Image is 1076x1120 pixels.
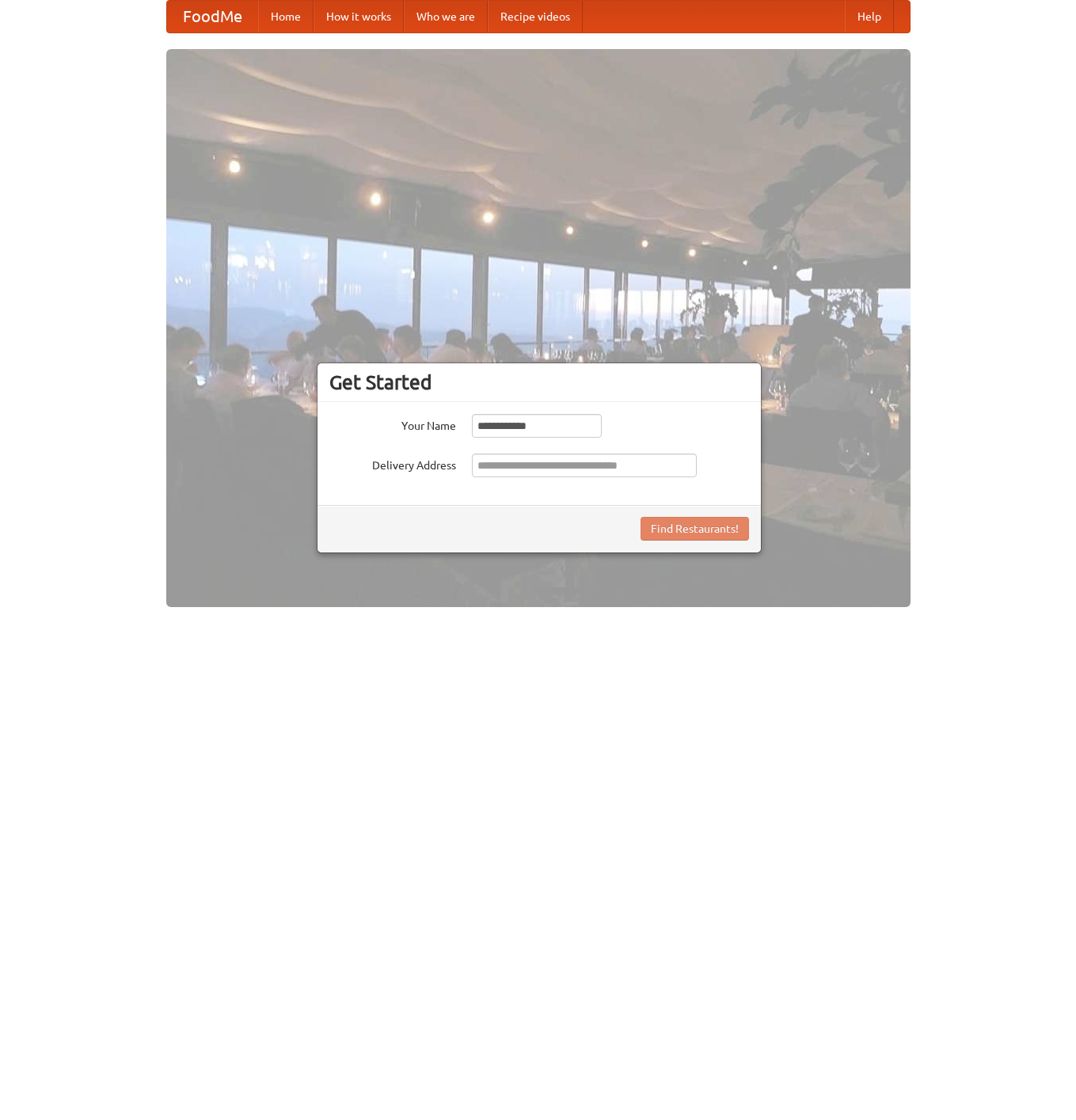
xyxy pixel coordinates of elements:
[488,1,583,32] a: Recipe videos
[329,370,749,394] h3: Get Started
[314,1,404,32] a: How it works
[258,1,314,32] a: Home
[329,414,456,434] label: Your Name
[329,454,456,473] label: Delivery Address
[404,1,488,32] a: Who we are
[167,1,258,32] a: FoodMe
[641,517,749,541] button: Find Restaurants!
[845,1,894,32] a: Help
